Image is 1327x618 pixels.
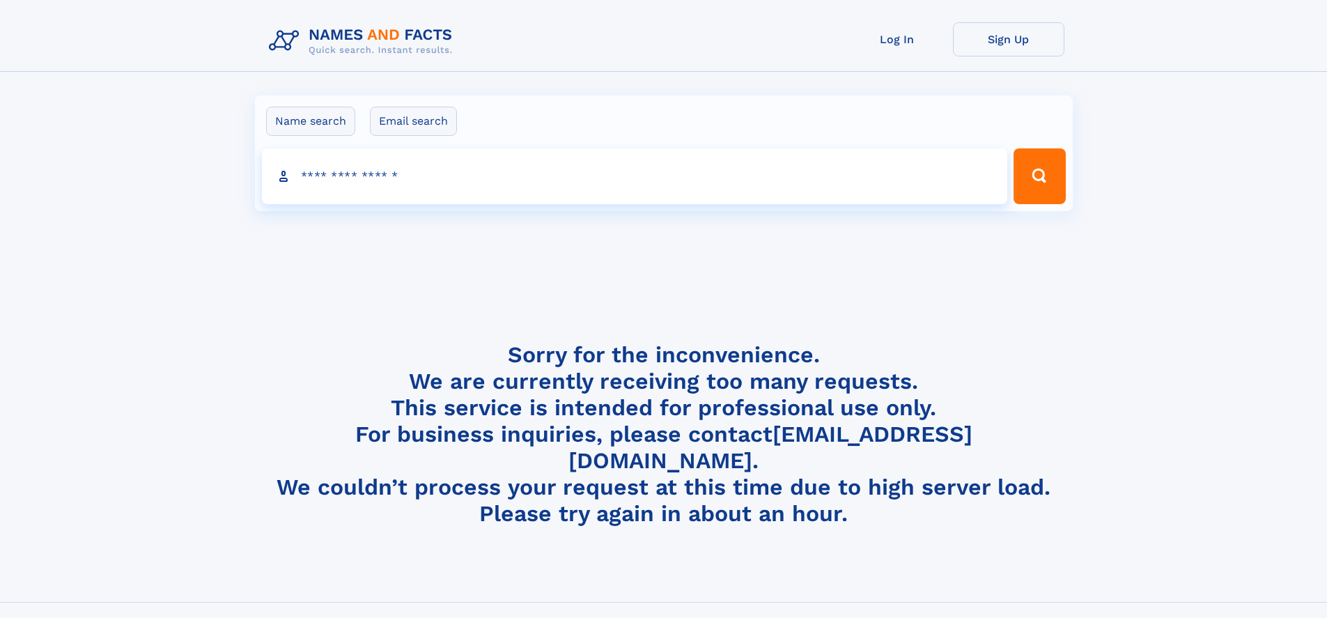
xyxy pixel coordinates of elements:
[263,22,464,60] img: Logo Names and Facts
[841,22,953,56] a: Log In
[262,148,1008,204] input: search input
[263,341,1064,527] h4: Sorry for the inconvenience. We are currently receiving too many requests. This service is intend...
[568,421,972,474] a: [EMAIL_ADDRESS][DOMAIN_NAME]
[1014,148,1065,204] button: Search Button
[266,107,355,136] label: Name search
[953,22,1064,56] a: Sign Up
[370,107,457,136] label: Email search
